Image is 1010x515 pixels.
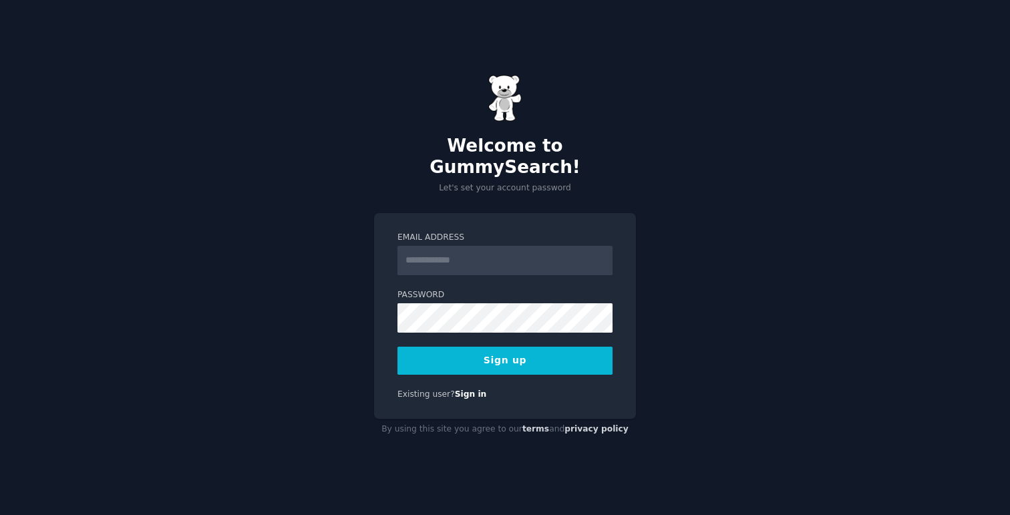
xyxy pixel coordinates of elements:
img: Gummy Bear [488,75,522,122]
label: Password [397,289,613,301]
p: Let's set your account password [374,182,636,194]
a: privacy policy [564,424,629,434]
h2: Welcome to GummySearch! [374,136,636,178]
a: terms [522,424,549,434]
div: By using this site you agree to our and [374,419,636,440]
label: Email Address [397,232,613,244]
button: Sign up [397,347,613,375]
span: Existing user? [397,389,455,399]
a: Sign in [455,389,487,399]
